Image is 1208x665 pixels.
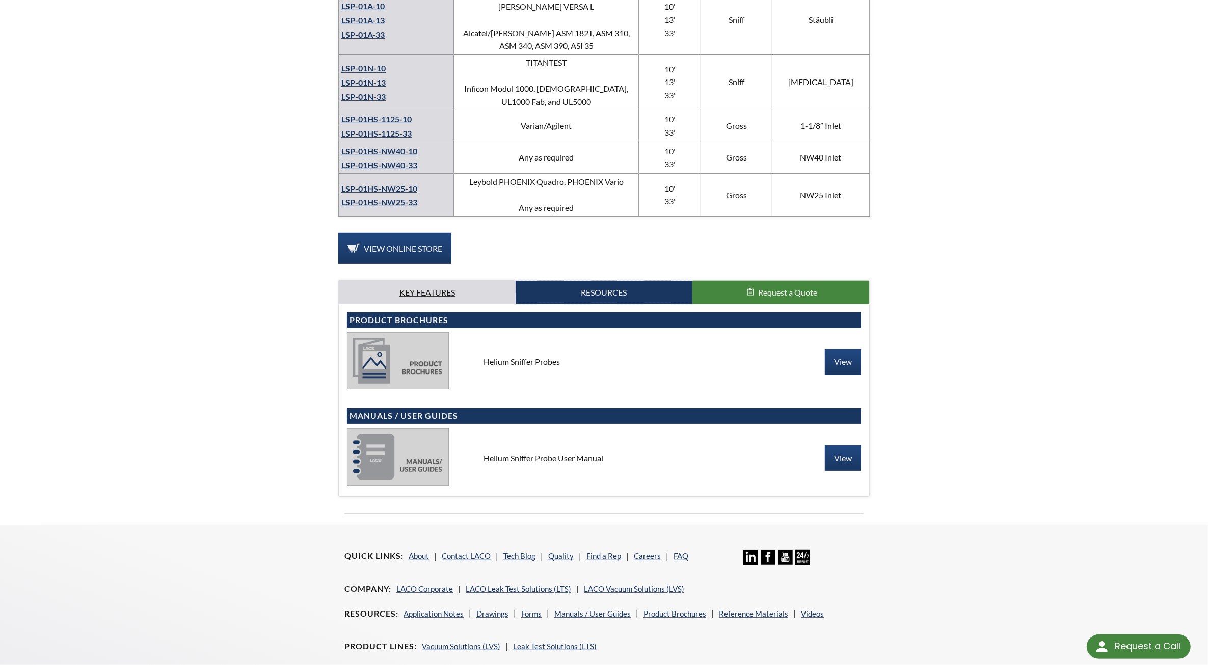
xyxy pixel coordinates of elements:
span: View Online Store [364,244,442,253]
a: Key Features [339,281,516,304]
a: LSP-01HS-NW40-10 [341,146,417,156]
a: LSP-01HS-1125-33 [341,128,412,138]
img: 24/7 Support Icon [795,550,810,565]
a: LSP-01A-10 [341,1,385,11]
a: Tech Blog [503,551,535,561]
h4: Quick Links [344,551,404,562]
div: Helium Sniffer Probes [475,356,732,367]
a: LSP-01HS-NW25-33 [341,197,417,207]
a: Contact LACO [442,551,491,561]
h4: Manuals / User Guides [350,411,858,421]
td: [MEDICAL_DATA] [772,54,870,110]
a: LSP-01HS-1125-10 [341,114,412,124]
h4: Company [344,583,391,594]
a: Application Notes [404,609,464,618]
a: Manuals / User Guides [554,609,631,618]
span: Request a Quote [758,287,817,297]
a: Reference Materials [719,609,788,618]
h4: Product Brochures [350,315,858,326]
a: LSP-01HS-NW40-33 [341,160,417,170]
a: About [409,551,429,561]
td: Sniff [701,54,772,110]
a: 24/7 Support [795,557,810,567]
a: Careers [634,551,661,561]
a: Quality [548,551,574,561]
a: Forms [521,609,542,618]
a: LSP-01N-33 [341,92,386,101]
h4: Product Lines [344,641,417,652]
td: Leybold PHOENIX Quadro, PHOENIX Vario Any as required [454,173,639,216]
a: FAQ [674,551,688,561]
img: manuals-58eb83dcffeb6bffe51ad23c0c0dc674bfe46cf1c3d14eaecd86c55f24363f1d.jpg [347,428,449,485]
button: Request a Quote [692,281,869,304]
img: round button [1094,639,1110,655]
a: LACO Corporate [396,584,453,593]
a: LSP-01N-13 [341,77,386,87]
td: 10' 33' [639,142,701,173]
a: LSP-01A-13 [341,15,385,25]
td: 10' 33' [639,110,701,142]
img: product_brochures-81b49242bb8394b31c113ade466a77c846893fb1009a796a1a03a1a1c57cbc37.jpg [347,332,449,389]
div: Request a Call [1115,634,1180,658]
a: Videos [801,609,824,618]
td: 10' 13' 33' [639,54,701,110]
td: Gross [701,142,772,173]
td: NW25 Inlet [772,173,870,216]
td: NW40 Inlet [772,142,870,173]
a: View [825,445,861,471]
a: LACO Leak Test Solutions (LTS) [466,584,571,593]
a: LACO Vacuum Solutions (LVS) [584,584,684,593]
td: Varian/Agilent [454,110,639,142]
div: Helium Sniffer Probe User Manual [475,453,732,464]
a: Resources [516,281,692,304]
td: 1-1/8” Inlet [772,110,870,142]
div: Request a Call [1087,634,1191,659]
a: LSP-01A-33 [341,30,385,39]
a: Find a Rep [586,551,621,561]
td: Gross [701,110,772,142]
td: Gross [701,173,772,216]
h4: Resources [344,608,398,619]
td: TITANTEST Inficon Modul 1000, [DEMOGRAPHIC_DATA], UL1000 Fab, and UL5000 [454,54,639,110]
td: Any as required [454,142,639,173]
a: LSP-01HS-NW25-10 [341,183,417,193]
a: Drawings [476,609,508,618]
a: LSP-01N-10 [341,64,386,73]
a: Product Brochures [643,609,706,618]
a: View Online Store [338,233,451,264]
a: View [825,349,861,375]
a: Vacuum Solutions (LVS) [422,642,500,651]
td: 10' 33' [639,173,701,216]
a: Leak Test Solutions (LTS) [513,642,597,651]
